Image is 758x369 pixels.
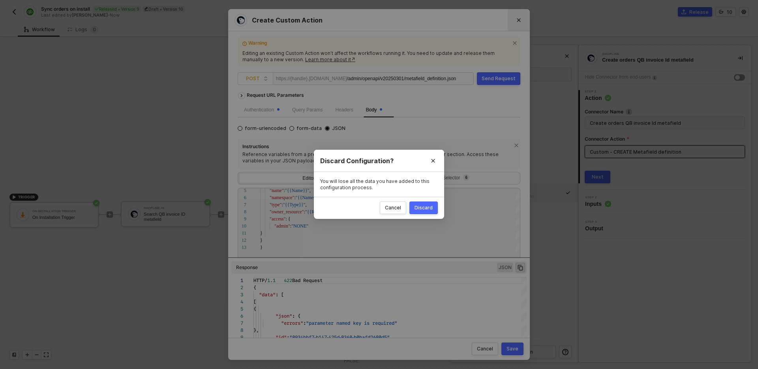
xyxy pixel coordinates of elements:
[320,157,438,165] div: Discard Configuration?
[303,319,306,327] span: :
[287,333,289,341] span: :
[294,125,322,132] span: form-data
[276,312,292,320] span: "json"
[512,39,519,45] span: icon-close
[281,202,283,207] span: :
[235,194,246,201] div: 6
[231,334,243,341] div: 9
[497,263,513,272] span: JSON
[253,305,256,313] span: {
[231,284,243,291] div: 2
[281,319,303,327] span: "errors"
[514,143,520,148] span: icon-close
[305,56,355,62] a: Learn more about it↗
[384,175,513,181] div: Variable Selector
[415,205,433,211] div: Discard
[259,291,276,298] span: "data"
[320,178,438,190] div: You will lose all the data you have added to this configuration process.
[235,237,246,244] div: 12
[335,107,353,113] span: Headers
[240,174,378,185] div: Editor
[231,277,243,284] div: 1
[330,125,345,132] span: JSON
[385,205,401,211] div: Cancel
[231,327,243,334] div: 8
[231,313,243,320] div: 6
[235,208,246,215] div: 8
[242,50,516,62] div: Editing an existing Custom Action won’t affect the workflows running it. You need to update and r...
[289,333,390,341] span: "8934bbf7-b147-425d-8368-b0bafd2680d5"
[304,209,305,215] span: :
[292,107,323,113] span: Query Params
[285,216,290,222] span: : {
[231,298,243,305] div: 4
[237,16,245,24] img: integration-icon
[292,277,323,284] span: Bad Request
[477,346,493,352] div: Cancel
[274,223,290,229] span: "admin"
[347,73,456,85] div: /admin/openapi/v20250301/metafield_definition.json
[235,201,246,208] div: 7
[276,73,347,85] div: https://{handle}.[DOMAIN_NAME]
[270,216,285,222] span: "access"
[472,343,498,355] button: Cancel
[284,188,285,193] span: :
[246,73,268,85] span: POST
[380,202,406,215] button: Cancel
[242,125,286,132] span: form-urlencoded
[243,88,308,102] div: Request URL Parameters
[235,244,246,251] div: 13
[235,230,246,237] div: 11
[253,284,256,291] span: {
[260,237,263,243] span: }
[477,72,520,85] button: Send Request
[305,202,306,207] span: ,
[482,75,516,82] div: Send Request
[409,202,438,215] button: Discard
[305,209,336,215] span: "{{Resource}}"
[231,320,243,327] div: 7
[270,202,281,207] span: "type"
[235,187,246,194] div: 5
[283,202,306,207] span: "{{Type}}"
[235,222,246,230] div: 10
[260,230,263,236] span: }
[235,14,523,26] div: Create Custom Action
[296,195,330,200] span: "{{Namespace}}"
[276,333,287,341] span: "id"
[501,343,523,355] button: Save
[270,195,294,200] span: "namespace"
[231,305,243,313] div: 5
[260,245,263,250] span: }
[366,107,382,113] span: Body
[290,223,291,229] span: :
[291,223,308,229] span: "NONE"
[508,9,530,31] button: Close
[507,346,518,352] div: Save
[231,291,243,298] div: 3
[267,277,276,284] span: 1.1
[292,312,300,320] span: : {
[238,94,245,98] span: icon-arrow-right
[242,151,516,164] div: Reference variables from a previous block by configuring them in the Variable Selector section. A...
[517,264,524,271] span: icon-copy-paste
[285,188,310,193] span: "{{Name}}"
[253,326,259,334] span: },
[242,143,511,151] span: Instructions
[270,188,284,193] span: "name"
[284,277,292,284] span: 422
[244,106,280,114] div: Authentication
[465,175,467,180] span: 6
[270,209,304,215] span: "owner_resource"
[422,150,444,172] button: Close
[276,291,284,298] span: : [
[253,277,267,284] span: HTTP/
[306,319,397,327] span: "parameter named key is required"
[463,174,469,181] sup: 6
[248,40,509,49] span: Warning
[253,298,256,305] span: [
[235,215,246,222] div: 9
[294,195,295,200] span: :
[310,188,311,193] span: ,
